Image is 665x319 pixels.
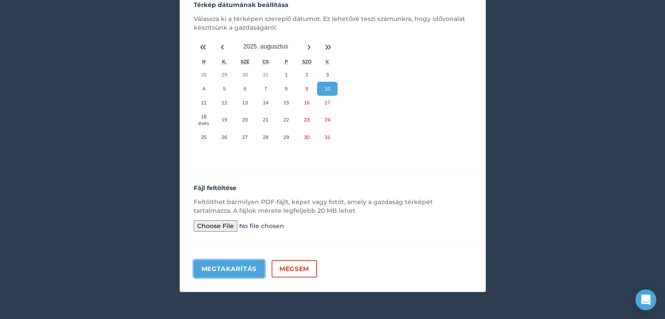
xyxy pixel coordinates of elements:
font: 17 [324,100,330,105]
button: 2025. július 31. [255,68,276,82]
font: 24 [324,117,330,122]
abbr: 2025. augusztus 25. [201,134,207,140]
abbr: 2025. augusztus 15. [283,100,289,105]
abbr: péntek [285,59,288,64]
font: › [307,40,311,53]
font: Szo [302,59,312,64]
font: 30 [304,134,310,140]
font: 30 [242,72,248,77]
font: Cs [262,59,269,64]
button: 2025. augusztus [232,37,299,56]
font: 8 [285,86,287,91]
button: 2025. augusztus 23. [296,110,317,131]
button: Megtakarítás [194,260,265,277]
font: Válassza ki a térképen szereplő dátumot. Ez lehetővé teszi számunkra, hogy idővonalat készítsünk ... [194,15,465,31]
font: 2 [306,72,308,77]
font: Feltölthet bármilyen PDF-fájlt, képet vagy fotót, amely a gazdaság térképét tartalmazza. A fájlok... [194,198,433,215]
button: 2025. augusztus 14. [255,96,276,110]
abbr: 2025. augusztus 7. [264,86,267,91]
abbr: 2025. augusztus 29. [283,134,289,140]
font: 19 [222,117,227,122]
abbr: 2025. augusztus 4. [202,86,205,91]
button: ‹ [213,37,232,56]
font: Megtakarítás [202,265,257,273]
button: 2025. augusztus 1. [276,68,296,82]
div: Intercom Messenger megnyitása [635,289,656,310]
button: 2025. augusztus 30. [296,130,317,144]
font: 20 [242,117,248,122]
abbr: 2025. július 29. [222,72,227,77]
font: 12 [222,100,227,105]
abbr: 2025. augusztus 16. [304,100,310,105]
font: 2025. augusztus [243,43,288,50]
abbr: 2025. augusztus 26. [222,134,227,140]
button: 2025. augusztus 29. [276,130,296,144]
button: 2025. augusztus 17. [317,96,338,110]
button: 2025. augusztus 4. [194,82,214,96]
font: 4 [202,86,205,91]
font: 22 [283,117,289,122]
abbr: 2025. augusztus 9. [306,86,308,91]
font: 21 [263,117,268,122]
button: 2025. augusztus 12. [214,96,235,110]
font: 14 [263,100,268,105]
font: » [325,40,331,53]
font: 11 [201,100,207,105]
abbr: hétfő [202,59,205,64]
font: Szé [240,59,249,64]
abbr: 2025. augusztus 5. [223,86,226,91]
abbr: szerda [240,59,249,64]
font: V. [325,59,329,64]
button: 2025. augusztus 16. [296,96,317,110]
font: 28 [201,72,207,77]
button: 2025. augusztus 15. [276,96,296,110]
abbr: 2025. augusztus 24. [324,117,330,122]
button: 2025. augusztus 7. [255,82,276,96]
button: 2025. július 29. [214,68,235,82]
button: 2025. augusztus 28. [255,130,276,144]
font: 25 [201,134,207,140]
button: 2025. augusztus 18. [194,110,214,131]
font: H [202,59,205,64]
font: 29 [222,72,227,77]
font: 31 [263,72,268,77]
abbr: 2025. augusztus 14. [263,100,268,105]
button: 2025. augusztus 25. [194,130,214,144]
abbr: 2025. augusztus 13. [242,100,248,105]
font: K. [222,59,227,64]
abbr: 2025. augusztus 20. [242,117,248,122]
abbr: csütörtök [262,59,269,64]
font: P [285,59,288,64]
abbr: 2025. augusztus 30. [304,134,310,140]
abbr: 2025. augusztus 12. [222,100,227,105]
abbr: 2025. augusztus 2. [306,72,308,77]
button: › [299,37,319,56]
abbr: szombat [302,59,312,64]
font: 23 [304,117,310,122]
font: 9 [306,86,308,91]
font: 28 [263,134,268,140]
font: 27 [242,134,248,140]
abbr: 2025. augusztus 27. [242,134,248,140]
button: 2025. augusztus 6. [235,82,255,96]
abbr: 2025. augusztus 8. [285,86,287,91]
abbr: 2025. augusztus 23. [304,117,310,122]
font: 6 [244,86,246,91]
font: ‹ [220,40,224,53]
abbr: 2025. augusztus 22. [283,117,289,122]
button: 2025. július 28. [194,68,214,82]
button: » [319,37,338,56]
font: 18 éves [198,114,209,126]
button: 2025. augusztus 20. [235,110,255,131]
button: 2025. augusztus 26. [214,130,235,144]
abbr: 2025. július 30. [242,72,248,77]
abbr: 2025. július 28. [201,72,207,77]
button: 2025. augusztus 24. [317,110,338,131]
font: 10 [324,86,330,91]
abbr: 2025. augusztus 1. [285,72,287,77]
font: 3 [326,72,329,77]
button: 2025. augusztus 27. [235,130,255,144]
font: 26 [222,134,227,140]
font: 15 [283,100,289,105]
abbr: 2025. augusztus 28. [263,134,268,140]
